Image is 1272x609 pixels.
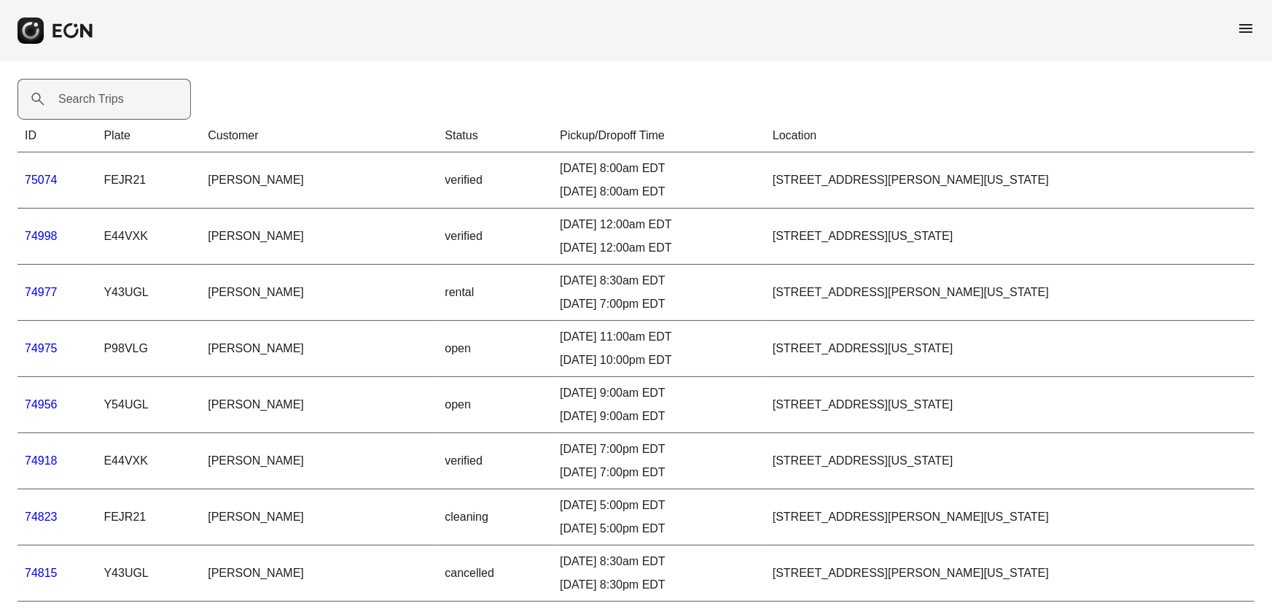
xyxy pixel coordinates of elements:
[560,441,758,458] div: [DATE] 7:00pm EDT
[560,408,758,425] div: [DATE] 9:00am EDT
[560,295,758,313] div: [DATE] 7:00pm EDT
[437,265,553,321] td: rental
[560,272,758,290] div: [DATE] 8:30am EDT
[96,209,200,265] td: E44VXK
[17,120,96,152] th: ID
[96,433,200,489] td: E44VXK
[765,152,1255,209] td: [STREET_ADDRESS][PERSON_NAME][US_STATE]
[200,433,437,489] td: [PERSON_NAME]
[560,553,758,570] div: [DATE] 8:30am EDT
[560,352,758,369] div: [DATE] 10:00pm EDT
[25,567,58,579] a: 74815
[560,384,758,402] div: [DATE] 9:00am EDT
[437,489,553,546] td: cleaning
[560,328,758,346] div: [DATE] 11:00am EDT
[96,152,200,209] td: FEJR21
[200,120,437,152] th: Customer
[25,398,58,411] a: 74956
[765,265,1255,321] td: [STREET_ADDRESS][PERSON_NAME][US_STATE]
[437,209,553,265] td: verified
[96,377,200,433] td: Y54UGL
[200,489,437,546] td: [PERSON_NAME]
[96,489,200,546] td: FEJR21
[200,546,437,602] td: [PERSON_NAME]
[25,454,58,467] a: 74918
[553,120,765,152] th: Pickup/Dropoff Time
[765,546,1255,602] td: [STREET_ADDRESS][PERSON_NAME][US_STATE]
[96,120,200,152] th: Plate
[437,152,553,209] td: verified
[560,464,758,481] div: [DATE] 7:00pm EDT
[96,546,200,602] td: Y43UGL
[765,489,1255,546] td: [STREET_ADDRESS][PERSON_NAME][US_STATE]
[1237,20,1255,37] span: menu
[560,239,758,257] div: [DATE] 12:00am EDT
[200,152,437,209] td: [PERSON_NAME]
[25,511,58,523] a: 74823
[765,433,1255,489] td: [STREET_ADDRESS][US_STATE]
[437,120,553,152] th: Status
[560,216,758,233] div: [DATE] 12:00am EDT
[560,160,758,177] div: [DATE] 8:00am EDT
[437,377,553,433] td: open
[765,209,1255,265] td: [STREET_ADDRESS][US_STATE]
[560,576,758,594] div: [DATE] 8:30pm EDT
[437,321,553,377] td: open
[437,433,553,489] td: verified
[96,321,200,377] td: P98VLG
[58,90,124,108] label: Search Trips
[200,321,437,377] td: [PERSON_NAME]
[200,377,437,433] td: [PERSON_NAME]
[765,120,1255,152] th: Location
[25,174,58,186] a: 75074
[765,321,1255,377] td: [STREET_ADDRESS][US_STATE]
[25,230,58,242] a: 74998
[765,377,1255,433] td: [STREET_ADDRESS][US_STATE]
[560,520,758,538] div: [DATE] 5:00pm EDT
[560,497,758,514] div: [DATE] 5:00pm EDT
[25,286,58,298] a: 74977
[437,546,553,602] td: cancelled
[200,209,437,265] td: [PERSON_NAME]
[25,342,58,354] a: 74975
[200,265,437,321] td: [PERSON_NAME]
[560,183,758,201] div: [DATE] 8:00am EDT
[96,265,200,321] td: Y43UGL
